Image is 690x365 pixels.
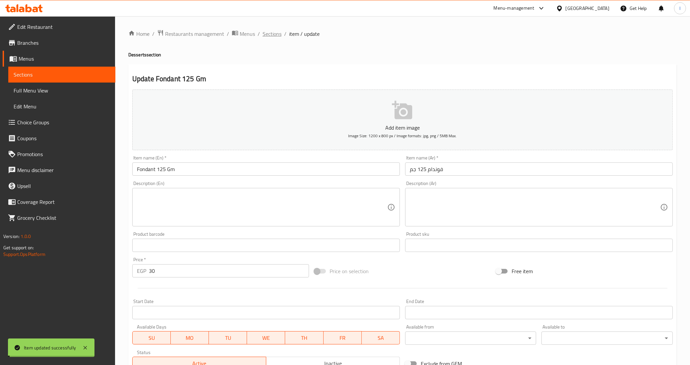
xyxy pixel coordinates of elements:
a: Coupons [3,130,115,146]
span: TU [212,333,244,343]
span: Get support on: [3,243,34,252]
div: ​ [405,332,536,345]
a: Coverage Report [3,194,115,210]
span: SA [364,333,397,343]
button: FR [324,331,362,344]
span: SU [135,333,168,343]
a: Home [128,30,150,38]
span: FR [326,333,359,343]
span: Edit Restaurant [17,23,110,31]
input: Enter name Ar [405,162,673,176]
span: Version: [3,232,20,241]
input: Please enter product barcode [132,239,400,252]
input: Please enter product sku [405,239,673,252]
span: Upsell [17,182,110,190]
span: item / update [289,30,320,38]
li: / [227,30,229,38]
input: Enter name En [132,162,400,176]
button: TH [285,331,323,344]
span: Choice Groups [17,118,110,126]
p: Add item image [143,124,662,132]
span: 1.0.0 [21,232,31,241]
a: Full Menu View [8,83,115,98]
a: Restaurants management [157,30,224,38]
button: SU [132,331,171,344]
p: EGP [137,267,146,275]
a: Edit Menu [8,98,115,114]
span: Menus [240,30,255,38]
input: Please enter price [149,264,309,277]
span: Free item [512,267,533,275]
a: Upsell [3,178,115,194]
li: / [258,30,260,38]
a: Menu disclaimer [3,162,115,178]
a: Grocery Checklist [3,210,115,226]
button: TU [209,331,247,344]
button: SA [362,331,400,344]
a: Menus [232,30,255,38]
span: Coupons [17,134,110,142]
li: / [284,30,286,38]
span: Branches [17,39,110,47]
a: Branches [3,35,115,51]
a: Sections [263,30,282,38]
span: Menu disclaimer [17,166,110,174]
span: Restaurants management [165,30,224,38]
a: Edit Restaurant [3,19,115,35]
span: Grocery Checklist [17,214,110,222]
button: Add item imageImage Size: 1200 x 800 px / Image formats: jpg, png / 5MB Max. [132,90,673,150]
span: I [679,5,680,12]
span: MO [173,333,206,343]
a: Sections [8,67,115,83]
button: MO [171,331,209,344]
a: Support.OpsPlatform [3,250,45,259]
li: / [152,30,155,38]
h2: Update Fondant 125 Gm [132,74,673,84]
div: [GEOGRAPHIC_DATA] [566,5,609,12]
span: Edit Menu [14,102,110,110]
div: Item updated successfully [24,344,76,351]
a: Menus [3,51,115,67]
a: Promotions [3,146,115,162]
span: Image Size: 1200 x 800 px / Image formats: jpg, png / 5MB Max. [348,132,457,140]
span: Sections [14,71,110,79]
div: Menu-management [494,4,534,12]
nav: breadcrumb [128,30,677,38]
div: ​ [541,332,673,345]
span: Price on selection [330,267,369,275]
h4: Desserts section [128,51,677,58]
span: Menus [19,55,110,63]
a: Choice Groups [3,114,115,130]
button: WE [247,331,285,344]
span: Coverage Report [17,198,110,206]
span: Promotions [17,150,110,158]
span: WE [250,333,282,343]
span: Full Menu View [14,87,110,94]
span: TH [288,333,321,343]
